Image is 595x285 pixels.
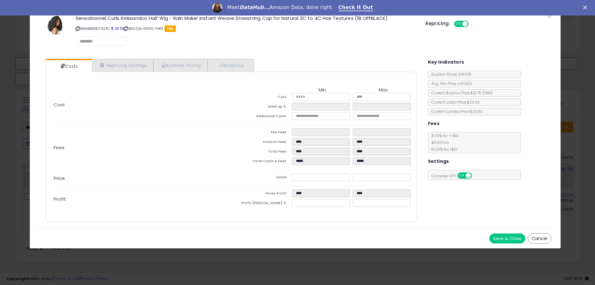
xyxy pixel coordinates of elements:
a: Costs [46,60,91,73]
img: 41beNliZVQL._SL60_.jpg [46,16,64,34]
td: Additional Costs [231,112,292,122]
h5: Key Indicators [428,58,464,66]
p: Fees [49,145,231,150]
td: Amazon Fees [231,138,292,148]
span: ( FBM ) [482,90,493,96]
p: Price [49,176,231,181]
h5: Settings [428,158,449,165]
img: Profile image for Georgie [212,3,222,13]
span: × [547,12,551,21]
th: Max [353,87,413,93]
a: Analytics [208,59,253,72]
p: ASIN: B0D8C13J1C | SKU: QG-00VO-V413 [76,24,416,33]
span: Current Landed Price: $24.50 [428,109,483,114]
button: Save & Close [489,234,525,243]
span: Current Buybox Price: [428,90,493,96]
a: Repricing Settings [92,59,153,72]
span: 15.00 % for > $10 [428,147,457,152]
a: All offer listings [115,26,119,31]
td: Listed [231,173,292,183]
td: Profit [PERSON_NAME] % [231,199,292,209]
h5: Fees [428,120,440,127]
th: Min [292,87,353,93]
button: Cancel [528,233,551,244]
span: Avg. Win Price 24h: N/A [428,81,472,86]
span: ON [458,173,466,178]
p: Profit [49,197,231,202]
span: Consider CPT: [428,173,480,179]
i: DataHub... [240,4,270,10]
td: FBA Fees [231,128,292,138]
td: Gross Profit [231,189,292,199]
span: OFF [471,173,481,178]
span: Current Listed Price: $24.50 [428,100,480,105]
span: OFF [468,21,478,27]
span: ON [455,21,462,27]
td: Total Fees [231,148,292,157]
span: $0.30 min [428,140,449,145]
td: Cost [231,93,292,103]
span: $21.75 [470,90,493,96]
h5: Repricing: [425,21,450,26]
td: Mark up % [231,103,292,112]
span: 8.00 % for <= $10 [428,133,459,152]
a: Business Pricing [153,59,208,72]
td: Total Costs & Fees [231,157,292,167]
div: Close [583,6,589,9]
a: Check It Out [338,4,373,11]
span: FBA [165,25,176,32]
a: BuyBox page [111,26,114,31]
span: BuyBox Share 24h: 0% [428,72,471,77]
p: Cost [49,102,231,107]
div: Meet Amazon Data, done right. [227,4,333,11]
a: Your listing only [120,26,123,31]
h3: Sensationnel Curls Kinksandco Half Wig - Rain Maker Instant Weave Drawstring Cap for Natural 3C t... [76,16,416,20]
